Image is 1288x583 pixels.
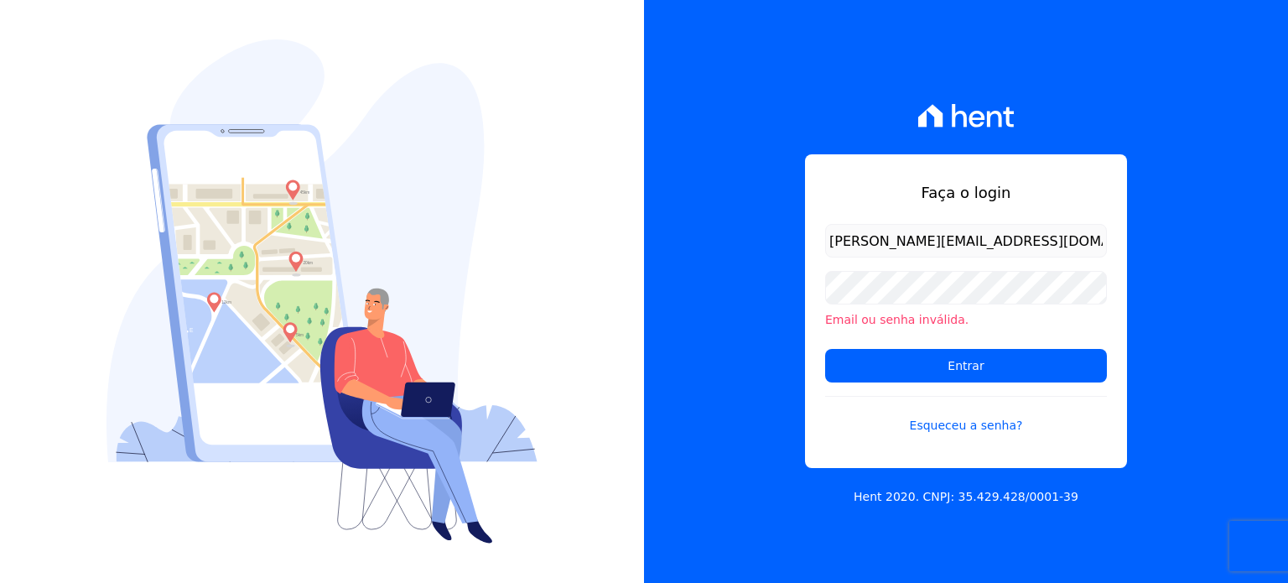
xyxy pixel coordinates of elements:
[106,39,538,544] img: Login
[825,181,1107,204] h1: Faça o login
[825,396,1107,435] a: Esqueceu a senha?
[825,224,1107,258] input: Email
[854,488,1078,506] p: Hent 2020. CNPJ: 35.429.428/0001-39
[825,311,1107,329] li: Email ou senha inválida.
[825,349,1107,383] input: Entrar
